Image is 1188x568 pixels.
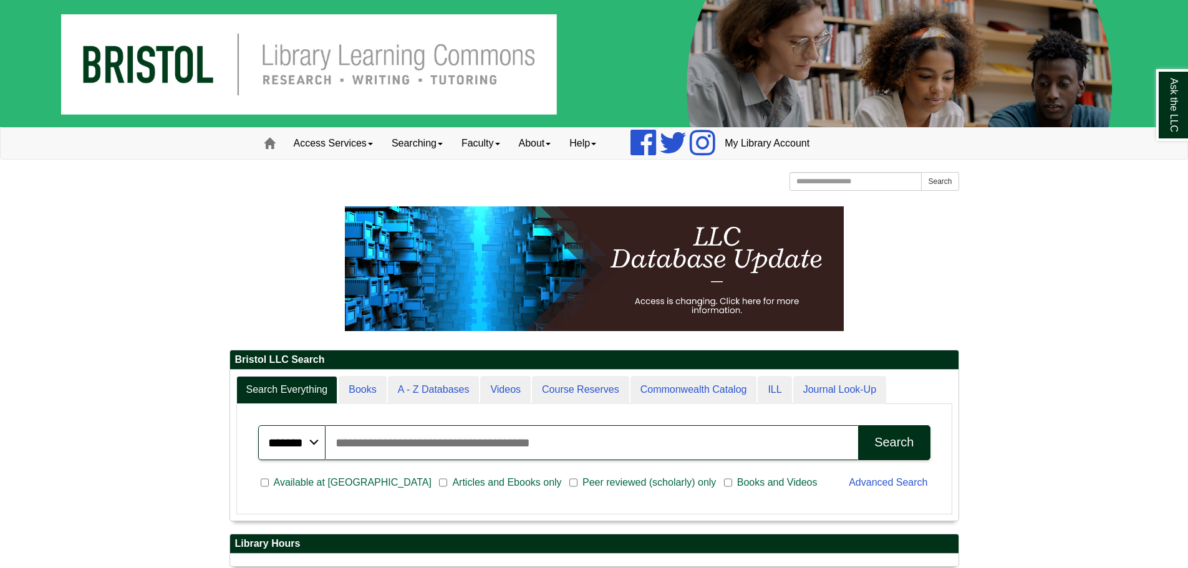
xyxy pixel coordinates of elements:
[345,206,844,331] img: HTML tutorial
[732,475,823,490] span: Books and Videos
[569,477,577,488] input: Peer reviewed (scholarly) only
[630,376,757,404] a: Commonwealth Catalog
[858,425,930,460] button: Search
[339,376,386,404] a: Books
[269,475,437,490] span: Available at [GEOGRAPHIC_DATA]
[758,376,791,404] a: ILL
[874,435,914,450] div: Search
[236,376,338,404] a: Search Everything
[452,128,509,159] a: Faculty
[921,172,959,191] button: Search
[230,350,959,370] h2: Bristol LLC Search
[849,477,927,488] a: Advanced Search
[560,128,606,159] a: Help
[230,534,959,554] h2: Library Hours
[532,376,629,404] a: Course Reserves
[382,128,452,159] a: Searching
[509,128,561,159] a: About
[793,376,886,404] a: Journal Look-Up
[724,477,732,488] input: Books and Videos
[388,376,480,404] a: A - Z Databases
[284,128,382,159] a: Access Services
[261,477,269,488] input: Available at [GEOGRAPHIC_DATA]
[447,475,566,490] span: Articles and Ebooks only
[439,477,447,488] input: Articles and Ebooks only
[715,128,819,159] a: My Library Account
[480,376,531,404] a: Videos
[577,475,721,490] span: Peer reviewed (scholarly) only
